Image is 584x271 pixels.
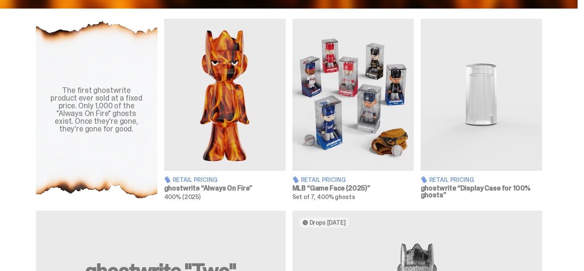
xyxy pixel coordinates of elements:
span: Retail Pricing [429,177,474,183]
span: 400% (2025) [164,193,201,201]
h3: ghostwrite “Always On Fire” [164,185,286,192]
span: Set of 7, 400% ghosts [292,193,355,201]
h3: MLB “Game Face (2025)” [292,185,414,192]
img: Game Face (2025) [292,19,414,171]
a: Always On Fire Retail Pricing [164,19,286,200]
img: Always On Fire [164,19,286,171]
a: Display Case for 100% ghosts Retail Pricing [421,19,542,200]
a: Game Face (2025) Retail Pricing [292,19,414,200]
h3: ghostwrite “Display Case for 100% ghosts” [421,185,542,199]
span: Retail Pricing [301,177,346,183]
span: Drops [DATE] [310,219,346,226]
span: Retail Pricing [173,177,218,183]
div: The first ghostwrite product ever sold at a fixed price. Only 1,000 of the "Always On Fire" ghost... [46,86,147,133]
img: Display Case for 100% ghosts [421,19,542,171]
